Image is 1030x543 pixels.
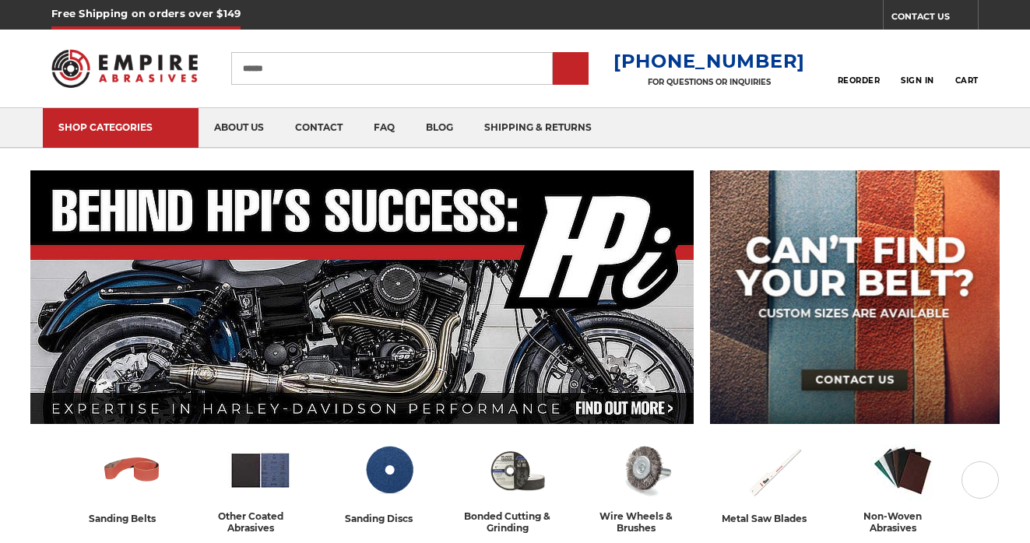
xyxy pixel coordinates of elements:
[459,438,575,534] a: bonded cutting & grinding
[58,121,183,133] div: SHOP CATEGORIES
[838,75,881,86] span: Reorder
[901,75,934,86] span: Sign In
[870,438,935,503] img: Non-woven Abrasives
[202,438,318,534] a: other coated abrasives
[710,170,1000,424] img: promo banner for custom belts.
[613,438,678,503] img: Wire Wheels & Brushes
[199,108,279,148] a: about us
[100,438,164,503] img: Sanding Belts
[459,510,575,534] div: bonded cutting & grinding
[555,54,586,85] input: Submit
[74,438,190,527] a: sanding belts
[357,438,421,503] img: Sanding Discs
[51,40,198,97] img: Empire Abrasives
[891,8,978,30] a: CONTACT US
[742,438,807,503] img: Metal Saw Blades
[30,170,694,424] img: Banner for an interview featuring Horsepower Inc who makes Harley performance upgrades featured o...
[838,51,881,85] a: Reorder
[202,510,318,534] div: other coated abrasives
[279,108,358,148] a: contact
[358,108,410,148] a: faq
[410,108,469,148] a: blog
[588,510,704,534] div: wire wheels & brushes
[345,510,433,527] div: sanding discs
[722,510,827,527] div: metal saw blades
[955,75,979,86] span: Cart
[331,438,447,527] a: sanding discs
[961,461,999,499] button: Next
[485,438,550,503] img: Bonded Cutting & Grinding
[845,438,961,534] a: non-woven abrasives
[469,108,607,148] a: shipping & returns
[588,438,704,534] a: wire wheels & brushes
[613,77,805,87] p: FOR QUESTIONS OR INQUIRIES
[89,510,176,527] div: sanding belts
[845,510,961,534] div: non-woven abrasives
[613,50,805,72] a: [PHONE_NUMBER]
[716,438,832,527] a: metal saw blades
[955,51,979,86] a: Cart
[228,438,293,503] img: Other Coated Abrasives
